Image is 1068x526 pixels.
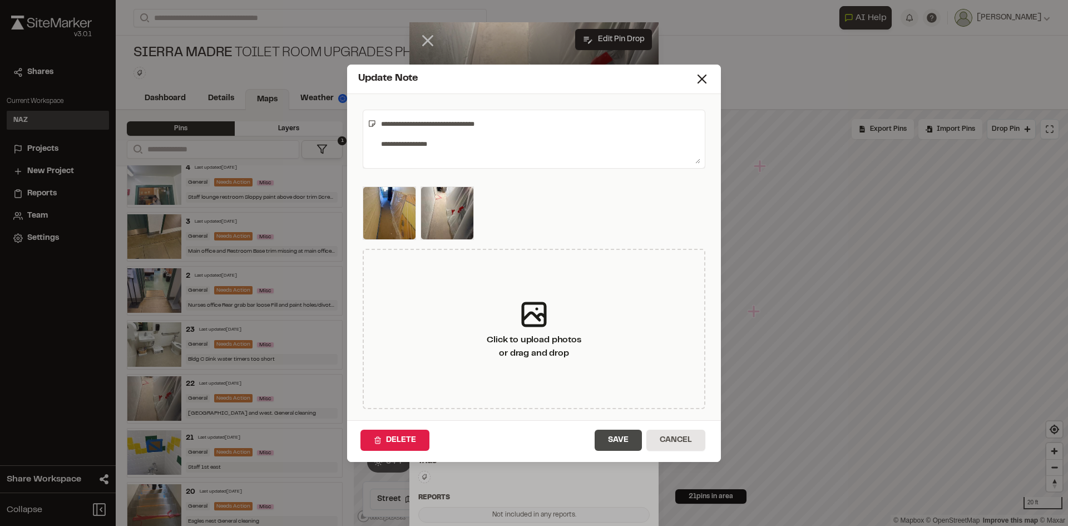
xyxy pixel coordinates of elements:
button: Delete [360,430,429,451]
button: Save [595,430,642,451]
button: Cancel [646,430,705,451]
img: file [363,186,416,240]
img: file [421,186,474,240]
div: Click to upload photos or drag and drop [487,333,581,360]
div: Click to upload photosor drag and drop [363,249,705,409]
